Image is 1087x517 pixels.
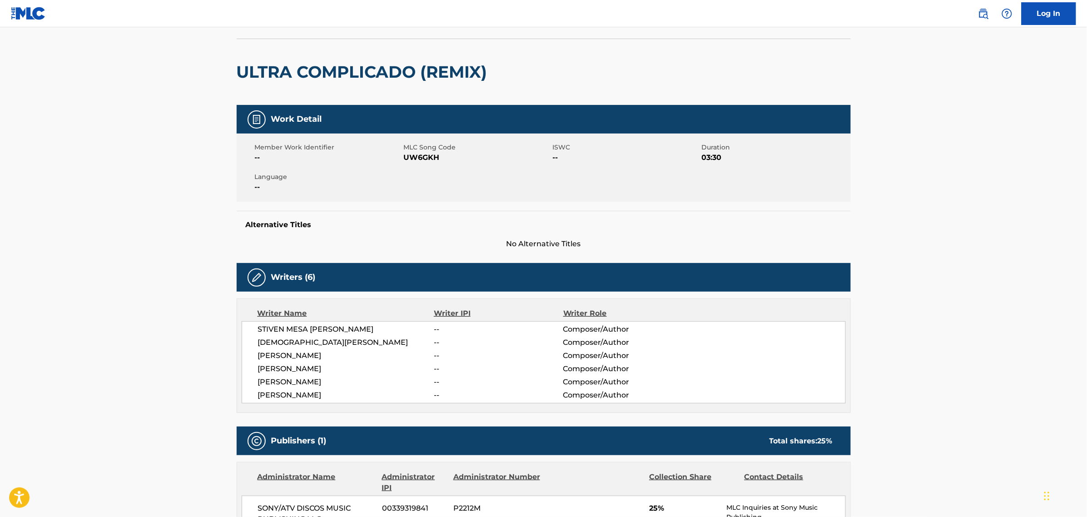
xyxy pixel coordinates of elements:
img: Publishers [251,436,262,447]
h5: Publishers (1) [271,436,327,446]
h5: Alternative Titles [246,220,842,229]
span: Composer/Author [563,350,681,361]
span: [PERSON_NAME] [258,363,434,374]
span: UW6GKH [404,152,551,163]
span: 03:30 [702,152,849,163]
div: Help [998,5,1016,23]
span: -- [434,324,563,335]
span: Composer/Author [563,337,681,348]
h2: ULTRA COMPLICADO (REMIX) [237,62,492,82]
div: Writer Role [563,308,681,319]
span: Duration [702,143,849,152]
span: Language [255,172,402,182]
span: Composer/Author [563,390,681,401]
span: 25 % [818,437,833,445]
img: Work Detail [251,114,262,125]
span: -- [434,377,563,388]
div: Administrator Name [258,472,375,493]
a: Public Search [974,5,993,23]
img: help [1002,8,1013,19]
span: P2212M [453,503,541,514]
h5: Writers (6) [271,272,316,283]
div: Total shares: [769,436,833,447]
span: STIVEN MESA [PERSON_NAME] [258,324,434,335]
div: Writer Name [258,308,434,319]
div: Contact Details [745,472,833,493]
div: Collection Share [649,472,737,493]
span: [PERSON_NAME] [258,390,434,401]
span: -- [434,337,563,348]
div: Administrator IPI [382,472,447,493]
a: Log In [1022,2,1076,25]
img: Writers [251,272,262,283]
span: No Alternative Titles [237,239,851,249]
span: -- [434,390,563,401]
span: ISWC [553,143,700,152]
span: -- [553,152,700,163]
div: Widget de chat [1042,473,1087,517]
span: -- [434,350,563,361]
div: Writer IPI [434,308,563,319]
span: MLC Song Code [404,143,551,152]
span: [PERSON_NAME] [258,350,434,361]
img: search [978,8,989,19]
span: Composer/Author [563,324,681,335]
div: Arrastrar [1044,482,1050,510]
iframe: Chat Widget [1042,473,1087,517]
span: Member Work Identifier [255,143,402,152]
h5: Work Detail [271,114,322,124]
div: Administrator Number [453,472,541,493]
img: MLC Logo [11,7,46,20]
span: Composer/Author [563,377,681,388]
span: [PERSON_NAME] [258,377,434,388]
span: [DEMOGRAPHIC_DATA][PERSON_NAME] [258,337,434,348]
span: -- [255,182,402,193]
span: Composer/Author [563,363,681,374]
span: 25% [649,503,720,514]
span: -- [255,152,402,163]
span: 00339319841 [382,503,447,514]
span: -- [434,363,563,374]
